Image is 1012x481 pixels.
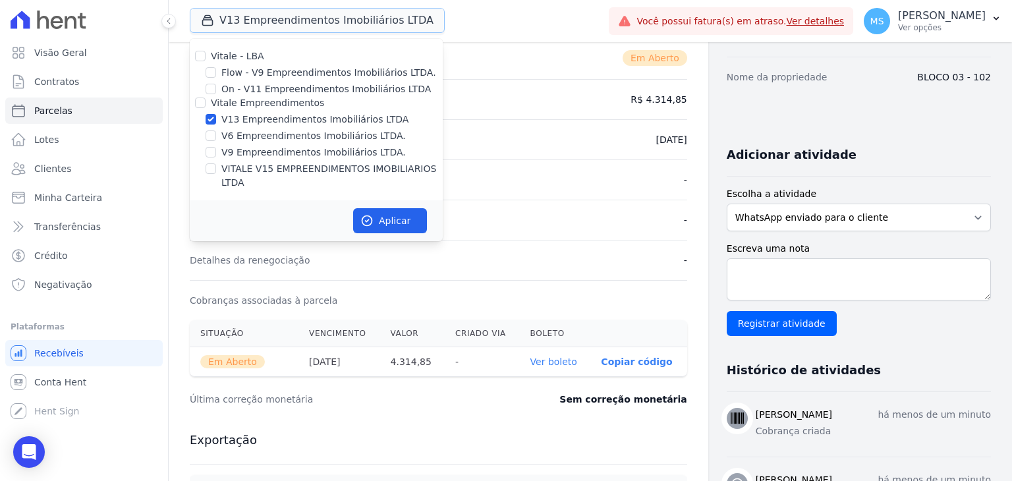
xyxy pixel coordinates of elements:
[917,71,991,84] dd: BLOCO 03 - 102
[684,254,687,267] dd: -
[5,213,163,240] a: Transferências
[211,51,264,61] label: Vitale - LBA
[34,46,87,59] span: Visão Geral
[756,408,832,422] h3: [PERSON_NAME]
[200,355,265,368] span: Em Aberto
[727,71,828,84] dt: Nome da propriedade
[380,320,445,347] th: Valor
[727,147,857,163] h3: Adicionar atividade
[5,369,163,395] a: Conta Hent
[298,347,379,377] th: [DATE]
[34,220,101,233] span: Transferências
[5,271,163,298] a: Negativação
[190,8,445,33] button: V13 Empreendimentos Imobiliários LTDA
[190,320,298,347] th: Situação
[853,3,1012,40] button: MS [PERSON_NAME] Ver opções
[727,311,837,336] input: Registrar atividade
[684,173,687,186] dd: -
[34,133,59,146] span: Lotes
[5,127,163,153] a: Lotes
[5,69,163,95] a: Contratos
[353,208,427,233] button: Aplicar
[34,278,92,291] span: Negativação
[5,242,163,269] a: Crédito
[656,133,687,146] dd: [DATE]
[5,40,163,66] a: Visão Geral
[601,356,672,367] button: Copiar código
[190,294,337,307] dt: Cobranças associadas à parcela
[221,129,406,143] label: V6 Empreendimentos Imobiliários LTDA.
[631,93,687,106] dd: R$ 4.314,85
[34,75,79,88] span: Contratos
[5,184,163,211] a: Minha Carteira
[898,9,986,22] p: [PERSON_NAME]
[221,162,443,190] label: VITALE V15 EMPREENDIMENTOS IMOBILIARIOS LTDA
[221,113,408,127] label: V13 Empreendimentos Imobiliários LTDA
[211,98,324,108] label: Vitale Empreendimentos
[34,191,102,204] span: Minha Carteira
[221,146,406,159] label: V9 Empreendimentos Imobiliários LTDA.
[190,254,310,267] dt: Detalhes da renegociação
[190,393,484,406] dt: Última correção monetária
[636,14,844,28] span: Você possui fatura(s) em atraso.
[727,187,991,201] label: Escolha a atividade
[787,16,845,26] a: Ver detalhes
[684,213,687,227] dd: -
[380,347,445,377] th: 4.314,85
[5,340,163,366] a: Recebíveis
[445,320,520,347] th: Criado via
[34,104,72,117] span: Parcelas
[559,393,687,406] dd: Sem correção monetária
[34,249,68,262] span: Crédito
[190,432,687,448] h3: Exportação
[756,424,991,438] p: Cobrança criada
[221,66,436,80] label: Flow - V9 Empreendimentos Imobiliários LTDA.
[623,50,687,66] span: Em Aberto
[870,16,884,26] span: MS
[34,162,71,175] span: Clientes
[727,242,991,256] label: Escreva uma nota
[530,356,577,367] a: Ver boleto
[221,82,431,96] label: On - V11 Empreendimentos Imobiliários LTDA
[34,347,84,360] span: Recebíveis
[520,320,591,347] th: Boleto
[34,376,86,389] span: Conta Hent
[898,22,986,33] p: Ver opções
[445,347,520,377] th: -
[878,408,991,422] p: há menos de um minuto
[13,436,45,468] div: Open Intercom Messenger
[298,320,379,347] th: Vencimento
[5,98,163,124] a: Parcelas
[5,156,163,182] a: Clientes
[727,362,881,378] h3: Histórico de atividades
[11,319,157,335] div: Plataformas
